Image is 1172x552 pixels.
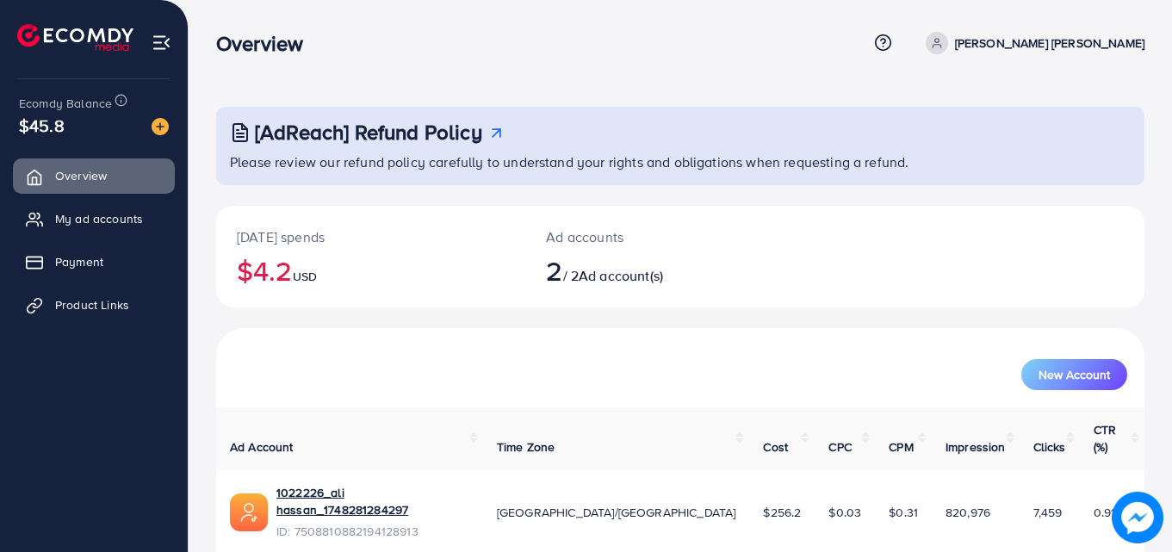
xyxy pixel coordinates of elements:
[293,268,317,285] span: USD
[763,438,788,456] span: Cost
[55,210,143,227] span: My ad accounts
[1094,504,1116,521] span: 0.91
[13,288,175,322] a: Product Links
[889,504,918,521] span: $0.31
[1033,438,1066,456] span: Clicks
[919,32,1144,54] a: [PERSON_NAME] [PERSON_NAME]
[230,438,294,456] span: Ad Account
[763,504,801,521] span: $256.2
[152,118,169,135] img: image
[946,504,990,521] span: 820,976
[497,504,736,521] span: [GEOGRAPHIC_DATA]/[GEOGRAPHIC_DATA]
[1113,493,1163,543] img: image
[13,202,175,236] a: My ad accounts
[230,152,1134,172] p: Please review our refund policy carefully to understand your rights and obligations when requesti...
[13,245,175,279] a: Payment
[276,523,469,540] span: ID: 7508810882194128913
[276,484,469,519] a: 1022226_ali hassan_1748281284297
[17,24,133,51] img: logo
[216,31,317,56] h3: Overview
[55,296,129,313] span: Product Links
[1021,359,1127,390] button: New Account
[1094,421,1116,456] span: CTR (%)
[152,33,171,53] img: menu
[955,33,1144,53] p: [PERSON_NAME] [PERSON_NAME]
[546,251,562,290] span: 2
[55,253,103,270] span: Payment
[546,226,737,247] p: Ad accounts
[230,493,268,531] img: ic-ads-acc.e4c84228.svg
[946,438,1006,456] span: Impression
[889,438,913,456] span: CPM
[255,120,482,145] h3: [AdReach] Refund Policy
[1033,504,1063,521] span: 7,459
[497,438,555,456] span: Time Zone
[579,266,663,285] span: Ad account(s)
[828,504,861,521] span: $0.03
[19,95,112,112] span: Ecomdy Balance
[1039,369,1110,381] span: New Account
[13,158,175,193] a: Overview
[828,438,851,456] span: CPC
[237,226,505,247] p: [DATE] spends
[19,113,65,138] span: $45.8
[55,167,107,184] span: Overview
[546,254,737,287] h2: / 2
[237,254,505,287] h2: $4.2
